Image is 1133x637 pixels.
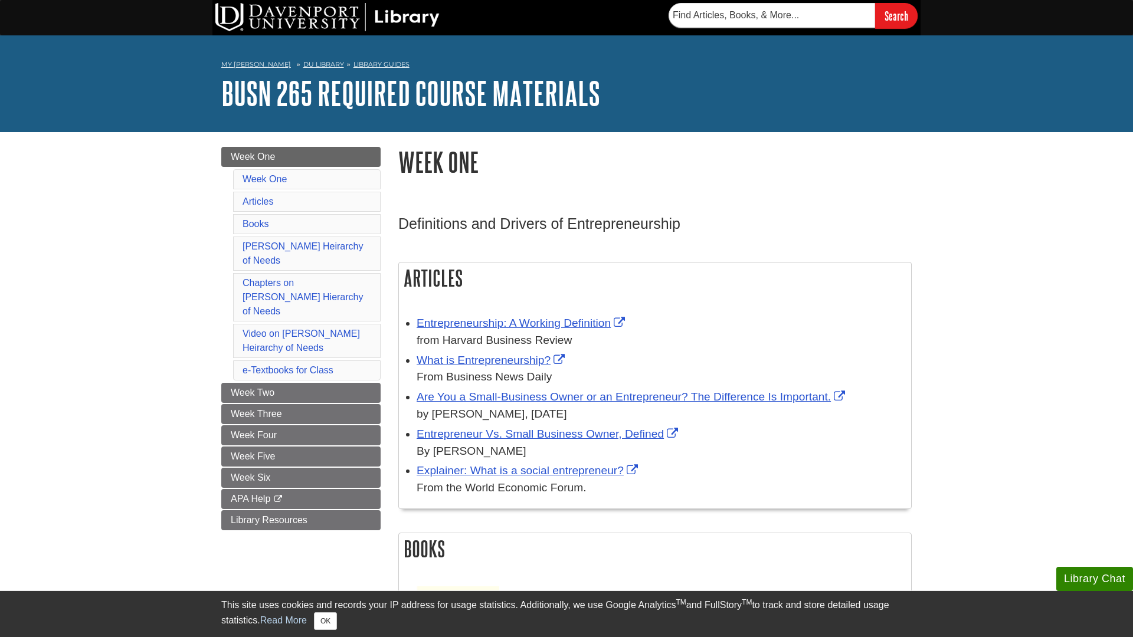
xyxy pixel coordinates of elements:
a: Link opens in new window [417,428,681,440]
div: From the World Economic Forum. [417,480,905,497]
a: e-Textbooks for Class [243,365,333,375]
sup: TM [742,598,752,606]
nav: breadcrumb [221,57,912,75]
span: Week Five [231,451,275,461]
a: Week One [221,147,381,167]
span: APA Help [231,494,270,504]
a: Link opens in new window [417,390,848,403]
a: Link opens in new window [417,317,628,329]
span: Week Four [231,430,277,440]
a: Link opens in new window [417,464,641,477]
div: From Business News Daily [417,369,905,386]
a: APA Help [221,489,381,509]
div: from Harvard Business Review [417,332,905,349]
h2: Articles [399,262,911,294]
h2: Books [399,533,911,564]
a: BUSN 265 Required Course Materials [221,75,600,111]
a: Week Five [221,446,381,467]
a: Library Resources [221,510,381,530]
a: My [PERSON_NAME] [221,60,291,70]
div: This site uses cookies and records your IP address for usage statistics. Additionally, we use Goo... [221,598,912,630]
span: Week Six [231,472,270,482]
button: Close [314,612,337,630]
a: Week One [243,174,287,184]
form: Searches DU Library's articles, books, and more [669,3,918,28]
input: Find Articles, Books, & More... [669,3,875,28]
i: This link opens in a new window [273,495,283,503]
img: DU Library [215,3,440,31]
sup: TM [676,598,686,606]
span: [PERSON_NAME]; [PERSON_NAME] (Editor) [505,588,875,618]
a: [PERSON_NAME] Heirarchy of Needs [243,241,364,265]
span: Week Three [231,409,282,419]
a: Library Guides [353,60,410,68]
span: The Maslow Business Reader [505,588,664,600]
a: Week Three [221,404,381,424]
a: DU Library [303,60,344,68]
a: Week Two [221,383,381,403]
a: Video on [PERSON_NAME] Heirarchy of Needs [243,329,360,353]
a: Books [243,219,268,229]
span: Week Two [231,388,274,398]
div: by [PERSON_NAME], [DATE] [417,406,905,423]
span: Week One [231,152,275,162]
span: by [667,588,679,600]
h3: Definitions and Drivers of Entrepreneurship [398,215,912,232]
a: Read More [260,615,307,625]
div: By [PERSON_NAME] [417,443,905,460]
button: Library Chat [1056,567,1133,591]
a: Link opens in new window [505,588,875,618]
h1: Week One [398,147,912,177]
div: Guide Page Menu [221,147,381,530]
span: Library Resources [231,515,307,525]
a: Chapters on [PERSON_NAME] Hierarchy of Needs [243,278,364,316]
input: Search [875,3,918,28]
a: Link opens in new window [417,354,568,366]
a: Week Four [221,425,381,445]
a: Articles [243,196,273,206]
a: Week Six [221,468,381,488]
